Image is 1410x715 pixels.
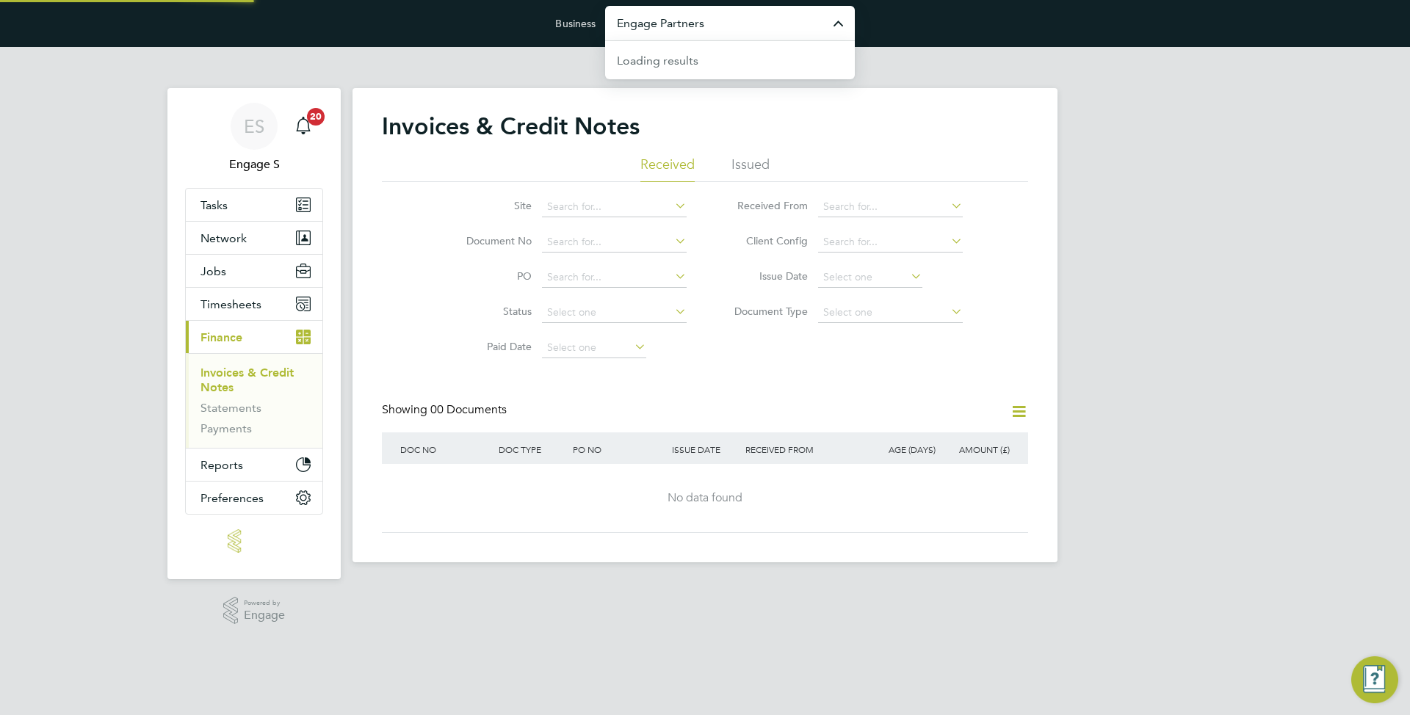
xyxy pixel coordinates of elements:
button: Reports [186,449,322,481]
span: Jobs [200,264,226,278]
input: Select one [818,302,963,323]
label: Issue Date [723,269,808,283]
li: Issued [731,156,770,182]
label: Paid Date [447,340,532,353]
input: Search for... [542,232,687,253]
a: Tasks [186,189,322,221]
div: DOC NO [397,432,495,466]
span: Timesheets [200,297,261,311]
button: Jobs [186,255,322,287]
button: Preferences [186,482,322,514]
div: DOC TYPE [495,432,569,466]
span: Tasks [200,198,228,212]
span: Engage S [185,156,323,173]
a: Payments [200,421,252,435]
span: ES [244,117,264,136]
h2: Invoices & Credit Notes [382,112,640,141]
label: Document No [447,234,532,247]
label: Document Type [723,305,808,318]
span: Reports [200,458,243,472]
input: Select one [542,338,646,358]
a: Statements [200,401,261,415]
span: 20 [307,108,325,126]
div: AGE (DAYS) [865,432,939,466]
img: engage-logo-retina.png [228,529,281,553]
label: Received From [723,199,808,212]
button: Network [186,222,322,254]
input: Search for... [542,267,687,288]
span: 00 Documents [430,402,507,417]
span: Finance [200,330,242,344]
label: Site [447,199,532,212]
button: Engage Resource Center [1351,656,1398,703]
input: Search for... [818,232,963,253]
input: Search for... [542,197,687,217]
input: Select one [542,302,687,323]
label: Client Config [723,234,808,247]
div: Showing [382,402,510,418]
div: PO NO [569,432,668,466]
div: Finance [186,353,322,448]
a: Invoices & Credit Notes [200,366,294,394]
div: ISSUE DATE [668,432,742,466]
div: AMOUNT (£) [939,432,1013,466]
a: ESEngage S [185,103,323,173]
nav: Main navigation [167,88,341,579]
div: No data found [397,490,1013,506]
label: PO [447,269,532,283]
li: Received [640,156,695,182]
div: RECEIVED FROM [742,432,865,466]
input: Search for... [818,197,963,217]
a: Powered byEngage [223,597,286,625]
span: Network [200,231,247,245]
button: Finance [186,321,322,353]
button: Timesheets [186,288,322,320]
label: Status [447,305,532,318]
a: 20 [289,103,318,150]
label: Business [555,17,596,30]
span: Engage [244,609,285,622]
div: Loading results [617,52,698,70]
span: Preferences [200,491,264,505]
span: Powered by [244,597,285,609]
input: Select one [818,267,922,288]
a: Go to home page [185,529,323,553]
